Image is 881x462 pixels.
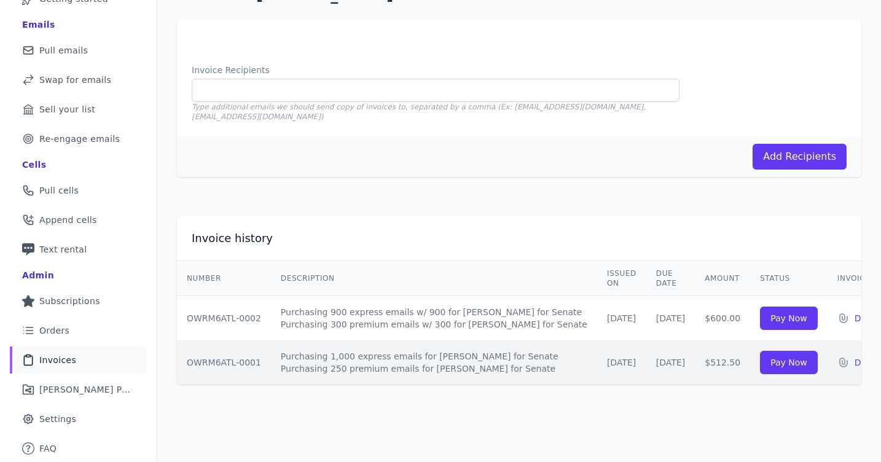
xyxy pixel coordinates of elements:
[39,103,95,116] span: Sell your list
[597,340,646,385] td: [DATE]
[597,261,646,296] th: Issued on
[177,340,271,385] td: OWRM6ATL-0001
[39,243,87,256] span: Text rental
[10,37,147,64] a: Pull emails
[192,102,679,122] p: Type additional emails we should send copy of invoices to, separated by a comma (Ex: [EMAIL_ADDRE...
[271,340,597,385] td: Purchasing 1,000 express emails for [PERSON_NAME] for Senate Purchasing 250 premium emails for [P...
[760,351,818,374] a: Pay Now
[10,236,147,263] a: Text rental
[177,261,271,296] th: Number
[760,307,818,330] a: Pay Now
[695,296,750,341] td: $600.00
[10,405,147,433] a: Settings
[10,96,147,123] a: Sell your list
[192,231,273,246] h2: Invoice history
[39,74,111,86] span: Swap for emails
[10,125,147,152] a: Re-engage emails
[22,18,55,31] div: Emails
[646,261,695,296] th: Due Date
[39,133,120,145] span: Re-engage emails
[10,317,147,344] a: Orders
[10,376,147,403] a: [PERSON_NAME] Performance
[192,64,679,76] label: Invoice Recipients
[271,296,597,341] td: Purchasing 900 express emails w/ 900 for [PERSON_NAME] for Senate Purchasing 300 premium emails w...
[39,442,57,455] span: FAQ
[22,269,54,281] div: Admin
[695,261,750,296] th: Amount
[10,346,147,374] a: Invoices
[39,214,97,226] span: Append cells
[10,288,147,315] a: Subscriptions
[750,261,828,296] th: Status
[10,206,147,233] a: Append cells
[177,296,271,341] td: OWRM6ATL-0002
[271,261,597,296] th: Description
[646,296,695,341] td: [DATE]
[39,324,69,337] span: Orders
[39,383,132,396] span: [PERSON_NAME] Performance
[10,177,147,204] a: Pull cells
[39,413,76,425] span: Settings
[597,296,646,341] td: [DATE]
[10,66,147,93] a: Swap for emails
[39,354,76,366] span: Invoices
[646,340,695,385] td: [DATE]
[695,340,750,385] td: $512.50
[753,144,847,170] button: Add Recipients
[10,435,147,462] a: FAQ
[39,44,88,57] span: Pull emails
[39,295,100,307] span: Subscriptions
[22,159,46,171] div: Cells
[39,184,79,197] span: Pull cells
